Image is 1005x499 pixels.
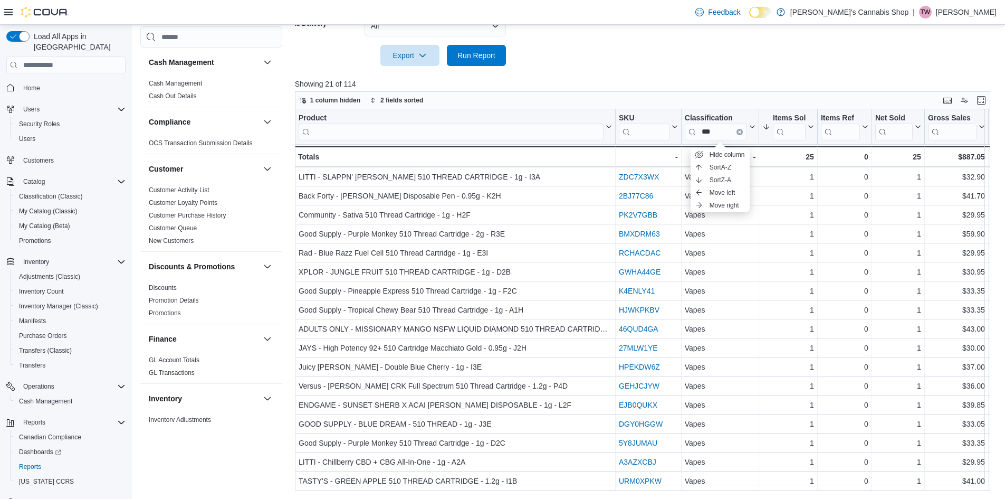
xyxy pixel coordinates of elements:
span: Customer Loyalty Points [149,199,217,207]
button: All [365,15,506,36]
span: Catalog [19,175,126,188]
button: SKU [619,114,678,140]
div: Vapes [685,342,755,354]
span: Manifests [19,317,46,325]
div: 0 [821,190,868,202]
div: Customer [140,184,282,251]
span: Promotions [19,237,51,245]
a: GL Account Totals [149,356,199,364]
div: 1 [762,266,814,278]
div: 0 [821,361,868,373]
a: Home [19,82,44,95]
span: [US_STATE] CCRS [19,477,74,486]
button: Operations [19,380,59,393]
div: $33.35 [928,304,985,316]
a: EJB0QUKX [619,401,657,409]
div: LITTI - SLAPPN' [PERSON_NAME] 510 THREAD CARTRIDGE - 1g - I3A [299,171,612,183]
div: 1 [762,304,814,316]
button: My Catalog (Classic) [11,204,130,219]
div: Rad - Blue Razz Fuel Cell 510 Thread Cartridge - 1g - E3I [299,247,612,259]
button: Users [19,103,44,116]
div: $887.05 [928,150,985,163]
span: Dashboards [19,448,61,456]
div: 1 [875,323,921,335]
div: 1 [762,380,814,392]
div: Vapes [685,304,755,316]
div: 0 [821,323,868,335]
button: SortA-Z [691,161,750,174]
a: OCS Transaction Submission Details [149,139,253,147]
button: Export [380,45,439,66]
div: 0 [821,171,868,183]
a: BMXDRM63 [619,230,660,238]
span: Washington CCRS [15,475,126,488]
p: | [913,6,915,18]
span: Inventory [23,258,49,266]
div: SKU [619,114,669,124]
a: Customer Activity List [149,186,209,194]
div: 0 [821,285,868,297]
div: $30.00 [928,342,985,354]
div: Classification [685,114,747,124]
div: Net Sold [875,114,913,124]
span: Inventory Count [19,287,64,296]
div: Product [299,114,604,140]
a: Customer Queue [149,224,197,232]
button: [US_STATE] CCRS [11,474,130,489]
a: GEHJCJYW [619,382,659,390]
h3: Inventory [149,393,182,404]
div: 0 [821,209,868,221]
button: Gross Sales [928,114,985,140]
div: - [685,150,755,163]
div: Net Sold [875,114,913,140]
div: Vapes [685,190,755,202]
div: 0 [821,304,868,316]
button: Transfers [11,358,130,373]
div: 1 [875,171,921,183]
span: Run Report [457,50,495,61]
span: Customer Purchase History [149,211,226,220]
button: Promotions [11,233,130,248]
div: 1 [762,228,814,240]
span: My Catalog (Classic) [19,207,78,215]
div: $37.00 [928,361,985,373]
button: 2 fields sorted [366,94,427,107]
div: $41.70 [928,190,985,202]
a: Cash Out Details [149,92,197,100]
div: $32.90 [928,171,985,183]
a: Transfers [15,359,50,372]
div: ADULTS ONLY - MISSIONARY MANGO NSFW LIQUID DIAMOND 510 THREAD CARTRIDGE - 1g - L4D [299,323,612,335]
div: Good Supply - Tropical Chewy Bear 510 Thread Cartridge - 1g - A1H [299,304,612,316]
a: Inventory Manager (Classic) [15,300,102,313]
h3: Discounts & Promotions [149,261,235,272]
a: Promotion Details [149,297,199,304]
h3: Cash Management [149,57,214,68]
div: Gross Sales [928,114,977,140]
div: 1 [875,247,921,259]
div: 0 [821,266,868,278]
button: Cash Management [261,56,274,69]
button: Items Sold [762,114,814,140]
span: Operations [19,380,126,393]
button: Classification (Classic) [11,189,130,204]
h3: Compliance [149,117,190,127]
span: Adjustments (Classic) [15,270,126,283]
h3: Customer [149,164,183,174]
div: 0 [821,342,868,354]
div: Classification [685,114,747,140]
a: 5Y8JUMAU [619,439,657,447]
button: Inventory Count [11,284,130,299]
div: Gross Sales [928,114,977,124]
a: Cash Management [15,395,76,408]
div: Vapes [685,361,755,373]
div: Vapes [685,380,755,392]
a: [US_STATE] CCRS [15,475,78,488]
button: Enter fullscreen [975,94,988,107]
a: A3AZXCBJ [619,458,656,466]
button: Move right [691,199,750,212]
a: Users [15,133,40,145]
span: Users [19,103,126,116]
button: Inventory [2,255,130,269]
span: Sort Z-A [710,176,731,184]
